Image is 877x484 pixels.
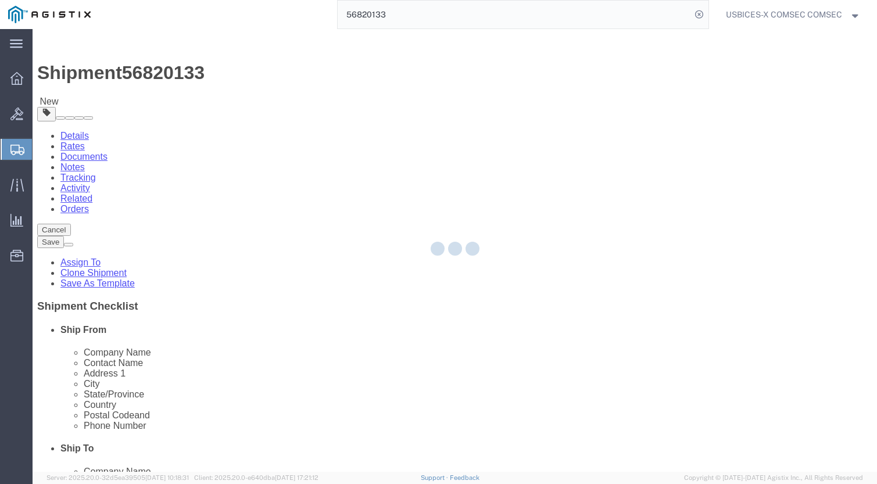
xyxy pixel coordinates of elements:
span: [DATE] 17:21:12 [275,474,318,481]
span: Server: 2025.20.0-32d5ea39505 [46,474,189,481]
a: Support [421,474,450,481]
input: Search for shipment number, reference number [338,1,691,28]
button: USBICES-X COMSEC COMSEC [725,8,861,21]
span: USBICES-X COMSEC COMSEC [726,8,842,21]
a: Feedback [450,474,479,481]
span: [DATE] 10:18:31 [145,474,189,481]
span: Copyright © [DATE]-[DATE] Agistix Inc., All Rights Reserved [684,473,863,483]
span: Client: 2025.20.0-e640dba [194,474,318,481]
img: logo [8,6,91,23]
